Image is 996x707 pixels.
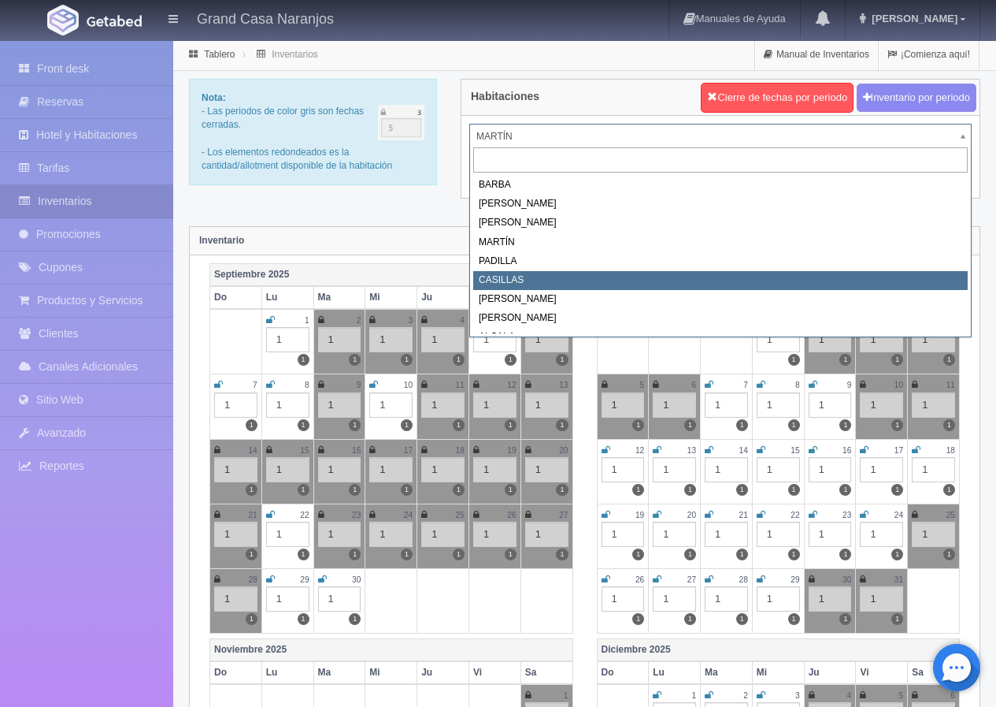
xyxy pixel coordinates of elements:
div: [PERSON_NAME] [473,290,968,309]
div: BARBA [473,176,968,195]
div: [PERSON_NAME] [473,195,968,214]
div: MARTÍN [473,233,968,252]
div: PADILLA [473,252,968,271]
div: [PERSON_NAME] [473,309,968,328]
div: CASILLAS [473,271,968,290]
div: [PERSON_NAME] [473,214,968,233]
div: ALCALA [473,328,968,347]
